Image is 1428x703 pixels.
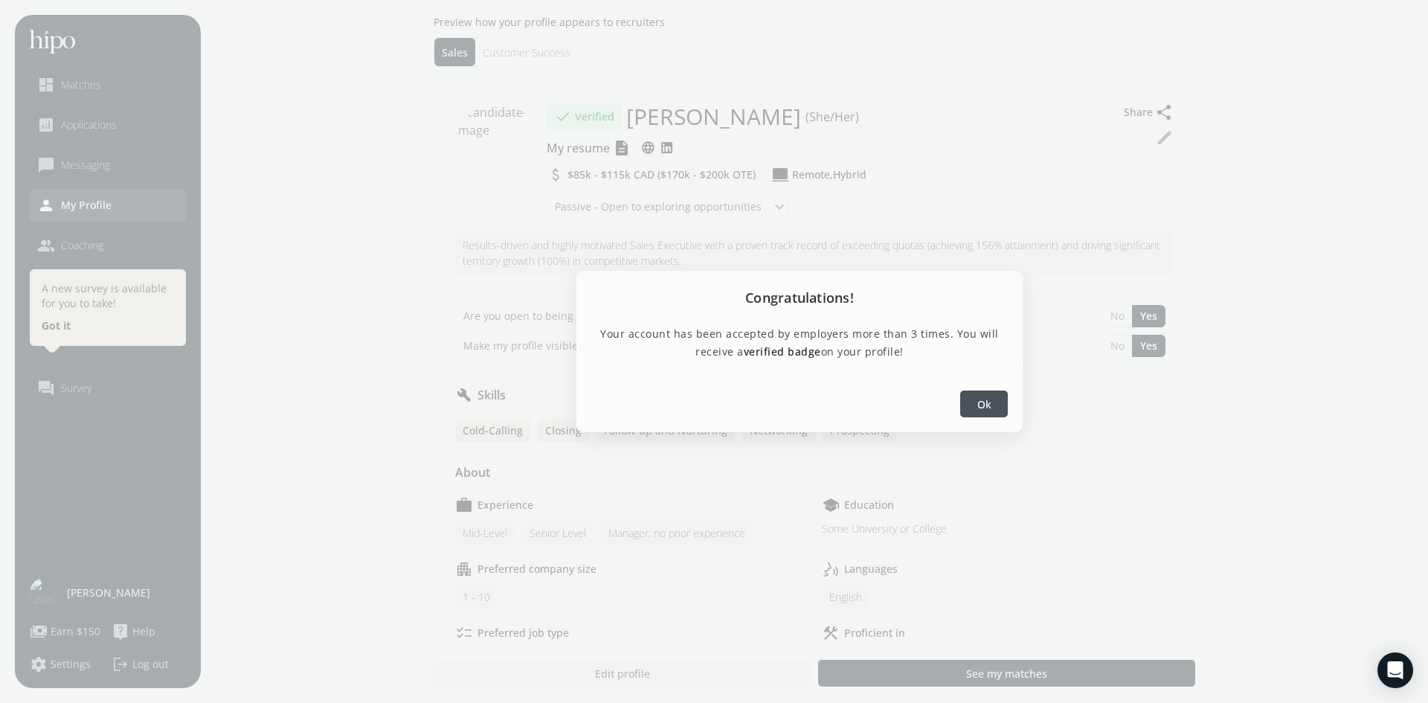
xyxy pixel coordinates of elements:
button: Ok [960,391,1008,417]
div: Open Intercom Messenger [1377,652,1413,688]
p: Your account has been accepted by employers more than 3 times. You will receive a on your profile! [594,325,1005,361]
span: Ok [977,397,991,412]
h2: Congratulations! [576,271,1023,324]
span: verified badge [744,344,821,359]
